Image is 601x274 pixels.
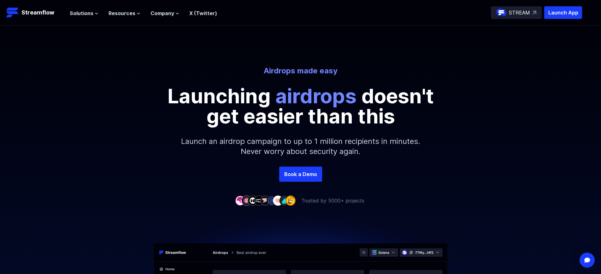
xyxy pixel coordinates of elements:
[6,6,63,19] a: Streamflow
[254,196,264,205] img: company-4
[267,196,277,205] img: company-6
[165,126,436,167] p: Launch an airdrop campaign to up to 1 million recipients in minutes. Never worry about security a...
[275,84,356,108] span: airdrops
[496,8,506,18] img: streamflow-logo-circle.png
[301,197,364,204] p: Trusted by 5000+ projects
[109,9,135,17] span: Resources
[189,10,217,16] a: X (Twitter)
[509,9,530,16] p: STREAM
[70,9,93,17] span: Solutions
[150,9,179,17] button: Company
[235,196,245,205] img: company-1
[6,6,19,19] img: Streamflow Logo
[241,196,251,205] img: company-2
[159,86,443,126] p: Launching doesn't get easier than this
[544,6,582,19] button: Launch App
[109,9,140,17] button: Resources
[150,9,174,17] span: Company
[248,196,258,205] img: company-3
[286,196,296,205] img: company-9
[273,196,283,205] img: company-7
[260,196,270,205] img: company-5
[580,253,595,268] div: Open Intercom Messenger
[533,11,536,14] img: top-right-arrow.svg
[279,167,322,182] a: Book a Demo
[21,8,54,17] p: Streamflow
[491,6,542,19] a: STREAM
[279,196,289,205] img: company-8
[126,66,475,76] p: Airdrops made easy
[70,9,98,17] button: Solutions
